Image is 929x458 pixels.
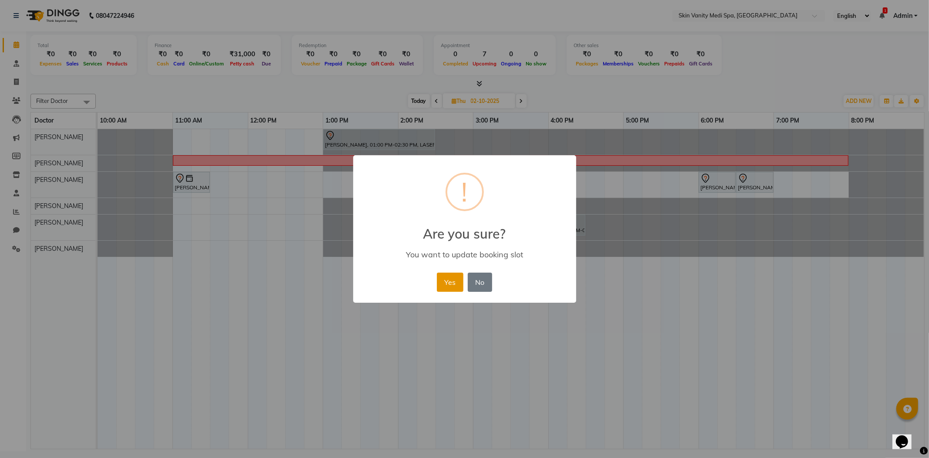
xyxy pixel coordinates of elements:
div: You want to update booking slot [365,250,563,260]
h2: Are you sure? [353,215,576,242]
div: ! [462,174,468,209]
button: No [468,273,492,292]
button: Yes [437,273,463,292]
iframe: chat widget [892,423,920,449]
